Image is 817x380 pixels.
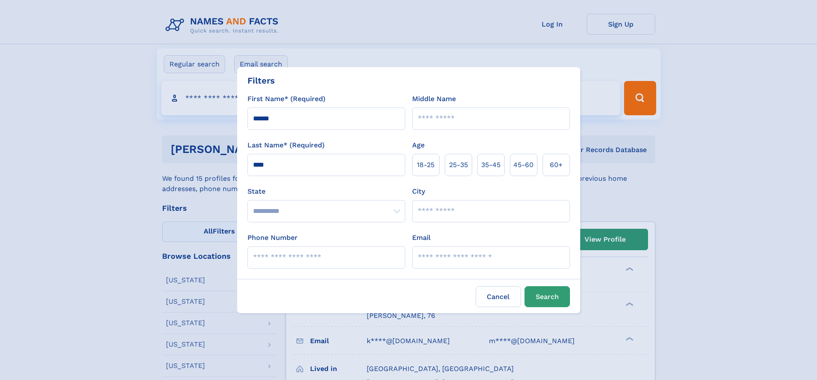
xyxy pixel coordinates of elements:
[412,140,425,150] label: Age
[247,94,326,104] label: First Name* (Required)
[247,74,275,87] div: Filters
[476,286,521,307] label: Cancel
[525,286,570,307] button: Search
[449,160,468,170] span: 25‑35
[412,94,456,104] label: Middle Name
[513,160,534,170] span: 45‑60
[247,233,298,243] label: Phone Number
[550,160,563,170] span: 60+
[412,233,431,243] label: Email
[412,186,425,197] label: City
[247,140,325,150] label: Last Name* (Required)
[417,160,434,170] span: 18‑25
[247,186,405,197] label: State
[481,160,500,170] span: 35‑45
